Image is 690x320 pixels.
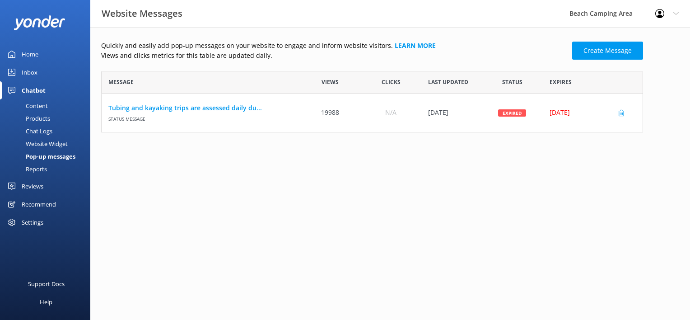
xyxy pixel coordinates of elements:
a: Pop-up messages [5,150,90,163]
div: Chat Logs [5,125,52,137]
a: Learn more [395,41,436,50]
span: Status [502,78,522,86]
span: Expires [550,78,572,86]
div: Home [22,45,38,63]
div: grid [101,94,643,132]
div: Reviews [22,177,43,195]
span: Last updated [428,78,468,86]
span: N/A [385,108,396,118]
div: Settings [22,213,43,231]
div: Products [5,112,50,125]
div: Chatbot [22,81,46,99]
img: yonder-white-logo.png [14,15,65,30]
div: Website Widget [5,137,68,150]
a: Content [5,99,90,112]
div: 09 Sep 2025 [421,94,482,132]
p: Quickly and easily add pop-up messages on your website to engage and inform website visitors. [101,41,567,51]
span: Message [108,78,134,86]
a: Products [5,112,90,125]
a: Chat Logs [5,125,90,137]
h3: Website Messages [102,6,182,21]
div: Help [40,293,52,311]
div: [DATE] [550,108,630,118]
span: Clicks [382,78,401,86]
div: row [101,94,643,132]
div: Content [5,99,48,112]
span: Views [322,78,339,86]
a: Create Message [572,42,643,60]
div: Pop-up messages [5,150,75,163]
span: Status message [108,113,293,122]
a: Website Widget [5,137,90,150]
div: Inbox [22,63,37,81]
p: Views and clicks metrics for this table are updated daily. [101,51,567,61]
div: Support Docs [28,275,65,293]
a: Tubing and kayaking trips are assessed daily du... [108,103,293,113]
div: Reports [5,163,47,175]
a: Reports [5,163,90,175]
div: Expired [498,109,526,116]
div: Recommend [22,195,56,213]
div: 19988 [300,94,360,132]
